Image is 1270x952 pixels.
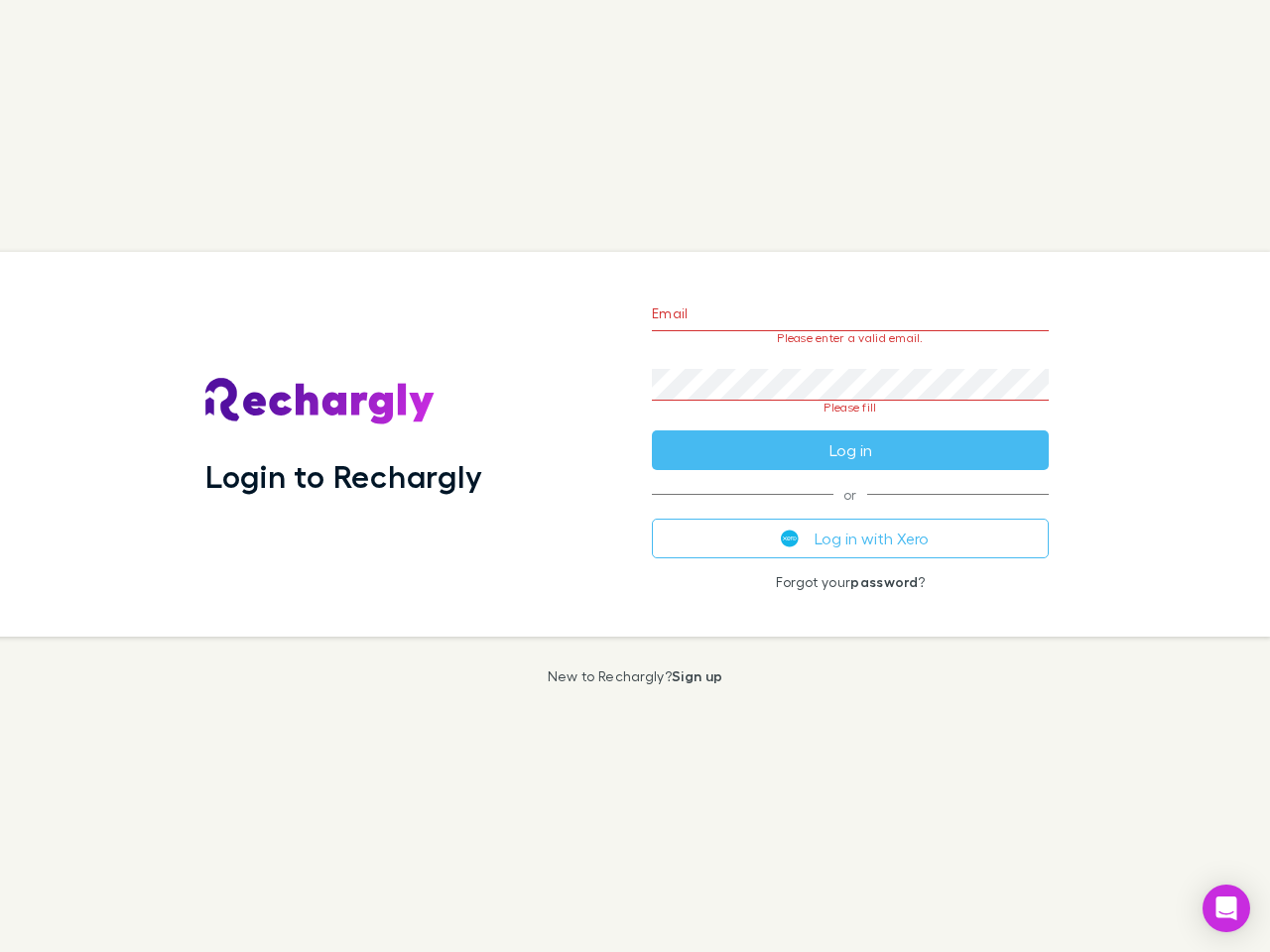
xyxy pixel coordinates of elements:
a: Sign up [672,667,722,684]
h1: Login to Rechargly [205,457,482,495]
img: Rechargly's Logo [205,378,436,425]
p: Please fill [652,401,1049,415]
img: Xero's logo [781,530,799,547]
p: Please enter a valid email. [652,331,1049,345]
p: Forgot your ? [652,574,1049,590]
button: Log in [652,430,1049,470]
p: New to Rechargly? [548,668,723,684]
a: password [850,573,918,590]
div: Open Intercom Messenger [1203,885,1250,932]
button: Log in with Xero [652,519,1049,558]
span: or [652,494,1049,495]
